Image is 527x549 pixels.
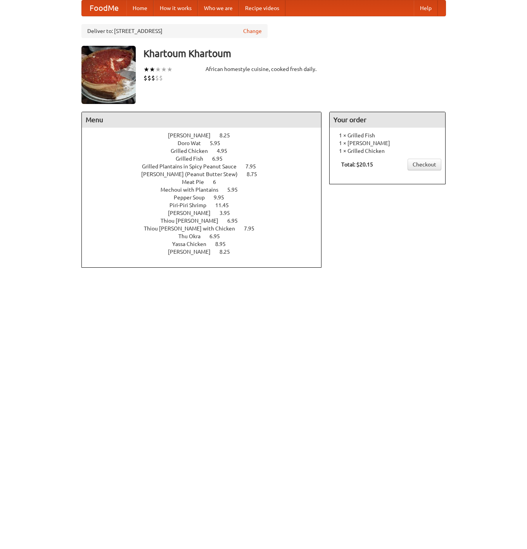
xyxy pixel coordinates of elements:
[81,24,268,38] div: Deliver to: [STREET_ADDRESS]
[143,74,147,82] li: $
[178,233,208,239] span: Thu Okra
[330,112,445,128] h4: Your order
[155,74,159,82] li: $
[155,65,161,74] li: ★
[147,74,151,82] li: $
[217,148,235,154] span: 4.95
[81,46,136,104] img: angular.jpg
[144,225,243,232] span: Thiou [PERSON_NAME] with Chicken
[247,171,265,177] span: 8.75
[168,210,244,216] a: [PERSON_NAME] 3.95
[168,132,218,139] span: [PERSON_NAME]
[215,202,237,208] span: 11.45
[154,0,198,16] a: How it works
[213,179,224,185] span: 6
[144,225,269,232] a: Thiou [PERSON_NAME] with Chicken 7.95
[171,148,242,154] a: Grilled Chicken 4.95
[212,156,230,162] span: 6.95
[167,65,173,74] li: ★
[219,210,238,216] span: 3.95
[149,65,155,74] li: ★
[239,0,285,16] a: Recipe videos
[168,210,218,216] span: [PERSON_NAME]
[227,218,245,224] span: 6.95
[219,249,238,255] span: 8.25
[178,140,235,146] a: Doro Wat 5.95
[161,218,252,224] a: Thiou [PERSON_NAME] 6.95
[176,156,237,162] a: Grilled Fish 6.95
[227,187,245,193] span: 5.95
[142,163,244,170] span: Grilled Plantains in Spicy Peanut Sauce
[178,140,209,146] span: Doro Wat
[151,74,155,82] li: $
[82,112,321,128] h4: Menu
[333,139,441,147] li: 1 × [PERSON_NAME]
[168,132,244,139] a: [PERSON_NAME] 8.25
[341,161,373,168] b: Total: $20.15
[243,27,262,35] a: Change
[333,147,441,155] li: 1 × Grilled Chicken
[82,0,126,16] a: FoodMe
[333,132,441,139] li: 1 × Grilled Fish
[126,0,154,16] a: Home
[141,171,271,177] a: [PERSON_NAME] (Peanut Butter Stew) 8.75
[209,233,228,239] span: 6.95
[161,65,167,74] li: ★
[182,179,230,185] a: Meat Pie 6
[174,194,238,201] a: Pepper Soup 9.95
[172,241,214,247] span: Yassa Chicken
[168,249,218,255] span: [PERSON_NAME]
[210,140,228,146] span: 5.95
[142,163,270,170] a: Grilled Plantains in Spicy Peanut Sauce 7.95
[171,148,216,154] span: Grilled Chicken
[174,194,213,201] span: Pepper Soup
[141,171,245,177] span: [PERSON_NAME] (Peanut Butter Stew)
[159,74,163,82] li: $
[206,65,322,73] div: African homestyle cuisine, cooked fresh daily.
[172,241,240,247] a: Yassa Chicken 8.95
[182,179,212,185] span: Meat Pie
[143,65,149,74] li: ★
[143,46,446,61] h3: Khartoum Khartoum
[245,163,264,170] span: 7.95
[408,159,441,170] a: Checkout
[198,0,239,16] a: Who we are
[161,218,226,224] span: Thiou [PERSON_NAME]
[244,225,262,232] span: 7.95
[178,233,234,239] a: Thu Okra 6.95
[169,202,214,208] span: Piri-Piri Shrimp
[161,187,226,193] span: Mechoui with Plantains
[215,241,233,247] span: 8.95
[168,249,244,255] a: [PERSON_NAME] 8.25
[414,0,438,16] a: Help
[176,156,211,162] span: Grilled Fish
[169,202,243,208] a: Piri-Piri Shrimp 11.45
[161,187,252,193] a: Mechoui with Plantains 5.95
[214,194,232,201] span: 9.95
[219,132,238,139] span: 8.25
